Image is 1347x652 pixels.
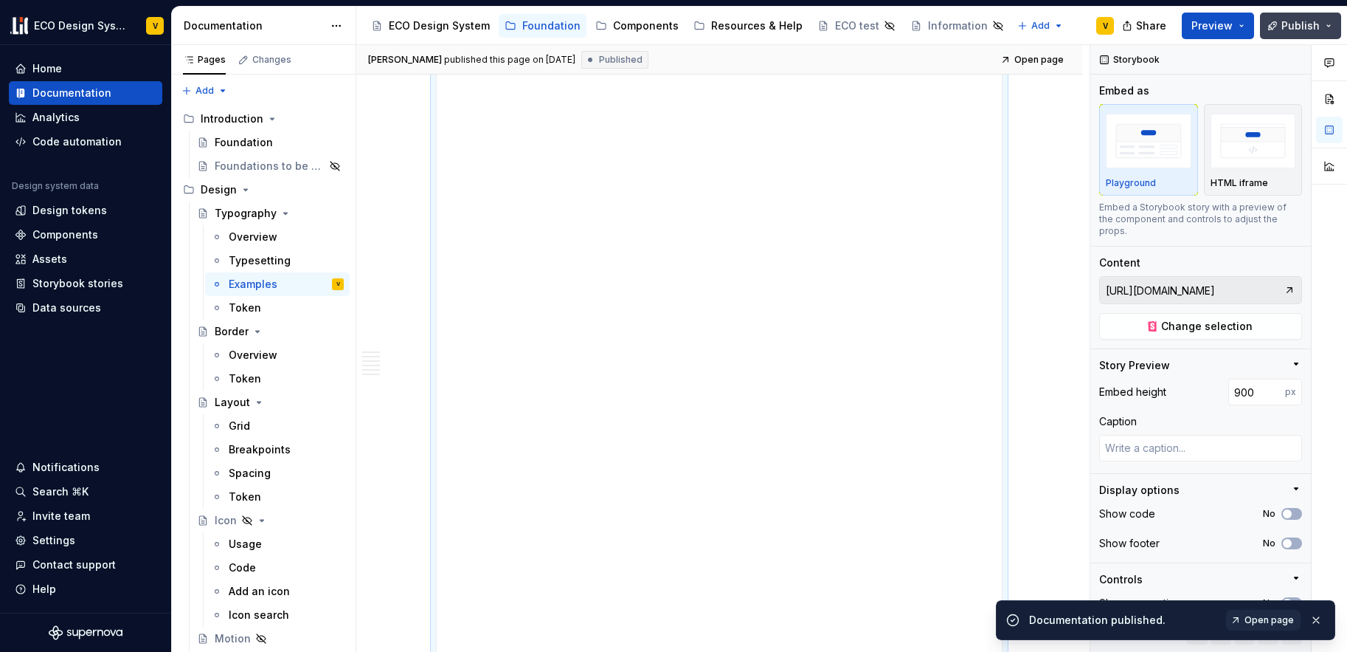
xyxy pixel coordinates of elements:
[1099,507,1155,521] div: Show code
[229,608,289,622] div: Icon search
[1263,508,1275,520] label: No
[9,57,162,80] a: Home
[1281,18,1320,33] span: Publish
[1099,483,1302,498] button: Display options
[9,81,162,105] a: Documentation
[1103,20,1108,32] div: V
[1013,16,1068,36] button: Add
[153,20,158,32] div: V
[191,627,350,651] a: Motion
[1226,610,1301,631] a: Open page
[229,253,291,268] div: Typesetting
[9,529,162,552] a: Settings
[9,504,162,528] a: Invite team
[365,14,496,38] a: ECO Design System
[229,537,262,552] div: Usage
[9,106,162,129] a: Analytics
[205,580,350,603] a: Add an icon
[499,14,586,38] a: Foundation
[201,111,263,126] div: Introduction
[1285,386,1296,398] p: px
[835,18,879,33] div: ECO test
[205,296,350,320] a: Token
[191,391,350,414] a: Layout
[34,18,128,33] div: ECO Design System
[229,466,271,481] div: Spacing
[9,247,162,271] a: Assets
[205,367,350,391] a: Token
[215,631,251,646] div: Motion
[1191,18,1233,33] span: Preview
[444,54,575,66] div: published this page on [DATE]
[1099,104,1198,196] button: placeholderPlayground
[522,18,581,33] div: Foundation
[32,557,116,572] div: Contact support
[205,272,350,296] a: ExamplesV
[9,199,162,222] a: Design tokens
[9,272,162,295] a: Storybook stories
[1099,313,1302,340] button: Change selection
[205,249,350,272] a: Typesetting
[711,18,803,33] div: Resources & Help
[201,182,237,197] div: Design
[9,223,162,247] a: Components
[1244,614,1294,626] span: Open page
[1106,177,1156,189] p: Playground
[1099,255,1140,270] div: Content
[1204,104,1303,196] button: placeholderHTML iframe
[32,301,101,315] div: Data sources
[9,480,162,504] button: Search ⌘K
[1260,13,1341,39] button: Publish
[1228,379,1285,405] input: Auto
[599,54,643,66] span: Published
[1014,54,1064,66] span: Open page
[215,206,277,221] div: Typography
[215,135,273,150] div: Foundation
[32,203,107,218] div: Design tokens
[1263,538,1275,549] label: No
[1161,319,1253,334] span: Change selection
[32,509,90,524] div: Invite team
[32,134,122,149] div: Code automation
[229,560,256,575] div: Code
[205,438,350,461] a: Breakpoints
[1211,177,1268,189] p: HTML iframe
[688,14,808,38] a: Resources & Help
[1029,613,1217,628] div: Documentation published.
[229,371,261,386] div: Token
[12,180,99,192] div: Design system data
[365,11,1010,41] div: Page tree
[184,18,323,33] div: Documentation
[229,301,261,315] div: Token
[3,10,168,41] button: ECO Design SystemV
[928,18,988,33] div: Information
[205,485,350,509] a: Token
[229,348,277,363] div: Overview
[1099,414,1137,429] div: Caption
[32,484,89,499] div: Search ⌘K
[205,461,350,485] a: Spacing
[32,110,80,125] div: Analytics
[191,202,350,225] a: Typography
[177,178,350,202] div: Design
[1099,385,1166,399] div: Embed height
[205,343,350,367] a: Overview
[1099,572,1143,587] div: Controls
[32,86,111,100] div: Documentation
[177,107,350,131] div: Introduction
[1099,83,1149,98] div: Embed as
[9,130,162,154] a: Code automation
[9,296,162,320] a: Data sources
[205,603,350,627] a: Icon search
[32,61,62,76] div: Home
[9,577,162,601] button: Help
[205,414,350,438] a: Grid
[49,625,122,640] svg: Supernova Logo
[32,227,98,242] div: Components
[215,324,249,339] div: Border
[191,131,350,154] a: Foundation
[229,490,261,504] div: Token
[191,320,350,343] a: Border
[183,54,226,66] div: Pages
